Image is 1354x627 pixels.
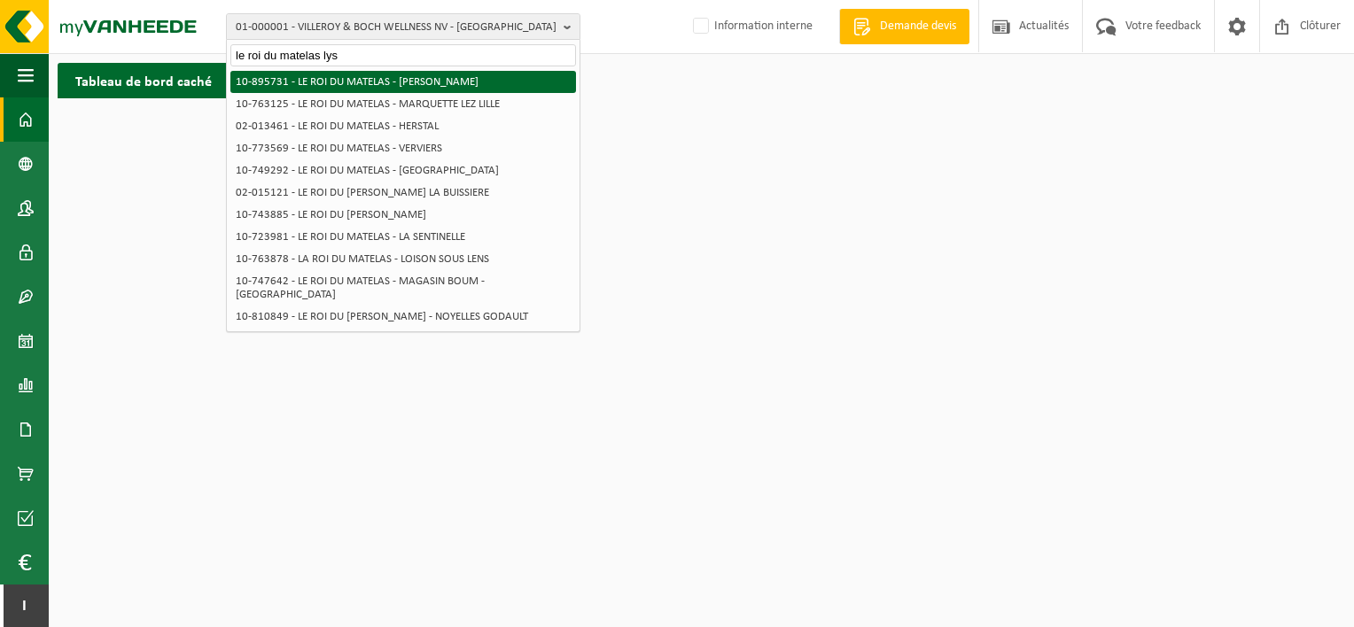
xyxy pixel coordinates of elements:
[230,137,576,159] li: 10-773569 - LE ROI DU MATELAS - VERVIERS
[230,204,576,226] li: 10-743885 - LE ROI DU [PERSON_NAME]
[230,306,576,328] li: 10-810849 - LE ROI DU [PERSON_NAME] - NOYELLES GODAULT
[230,248,576,270] li: 10-763878 - LA ROI DU MATELAS - LOISON SOUS LENS
[58,63,230,97] h2: Tableau de bord caché
[230,71,576,93] li: 10-895731 - LE ROI DU MATELAS - [PERSON_NAME]
[230,226,576,248] li: 10-723981 - LE ROI DU MATELAS - LA SENTINELLE
[230,93,576,115] li: 10-763125 - LE ROI DU MATELAS - MARQUETTE LEZ LILLE
[689,13,813,40] label: Information interne
[230,270,576,306] li: 10-747642 - LE ROI DU MATELAS - MAGASIN BOUM - [GEOGRAPHIC_DATA]
[230,159,576,182] li: 10-749292 - LE ROI DU MATELAS - [GEOGRAPHIC_DATA]
[226,13,580,40] button: 01-000001 - VILLEROY & BOCH WELLNESS NV - [GEOGRAPHIC_DATA]
[839,9,969,44] a: Demande devis
[236,14,556,41] span: 01-000001 - VILLEROY & BOCH WELLNESS NV - [GEOGRAPHIC_DATA]
[230,182,576,204] li: 02-015121 - LE ROI DU [PERSON_NAME] LA BUISSIERE
[875,18,961,35] span: Demande devis
[230,44,576,66] input: Chercher des succursales liées
[230,115,576,137] li: 02-013461 - LE ROI DU MATELAS - HERSTAL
